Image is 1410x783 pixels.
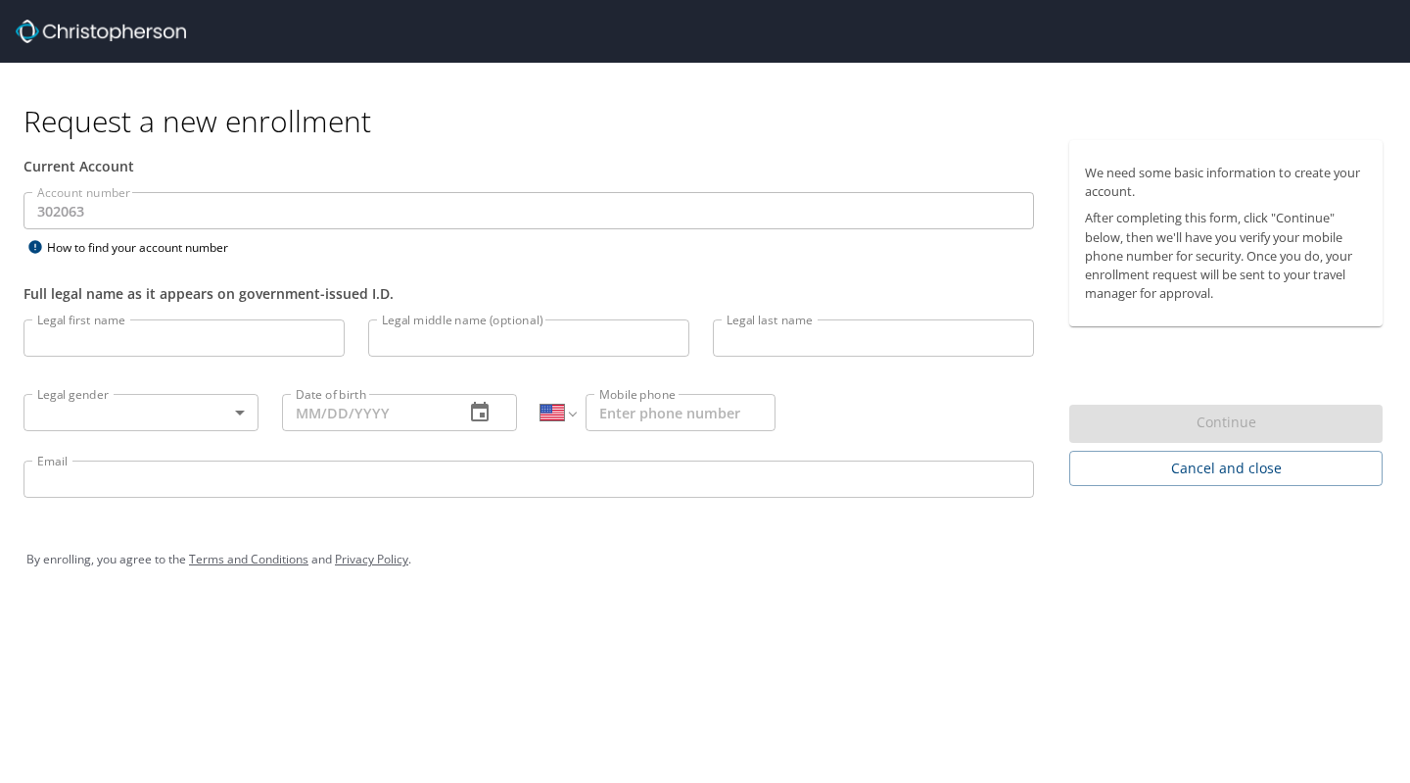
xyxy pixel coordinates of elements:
p: After completing this form, click "Continue" below, then we'll have you verify your mobile phone ... [1085,209,1367,303]
div: How to find your account number [23,235,268,260]
div: Current Account [23,156,1034,176]
a: Terms and Conditions [189,551,308,567]
span: Cancel and close [1085,457,1367,481]
input: Enter phone number [586,394,775,431]
button: Cancel and close [1069,451,1383,487]
a: Privacy Policy [335,551,408,567]
input: MM/DD/YYYY [282,394,448,431]
img: cbt logo [16,20,186,43]
h1: Request a new enrollment [23,102,1398,140]
div: By enrolling, you agree to the and . [26,535,1384,584]
p: We need some basic information to create your account. [1085,164,1367,201]
div: Full legal name as it appears on government-issued I.D. [23,283,1034,304]
div: ​ [23,394,258,431]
